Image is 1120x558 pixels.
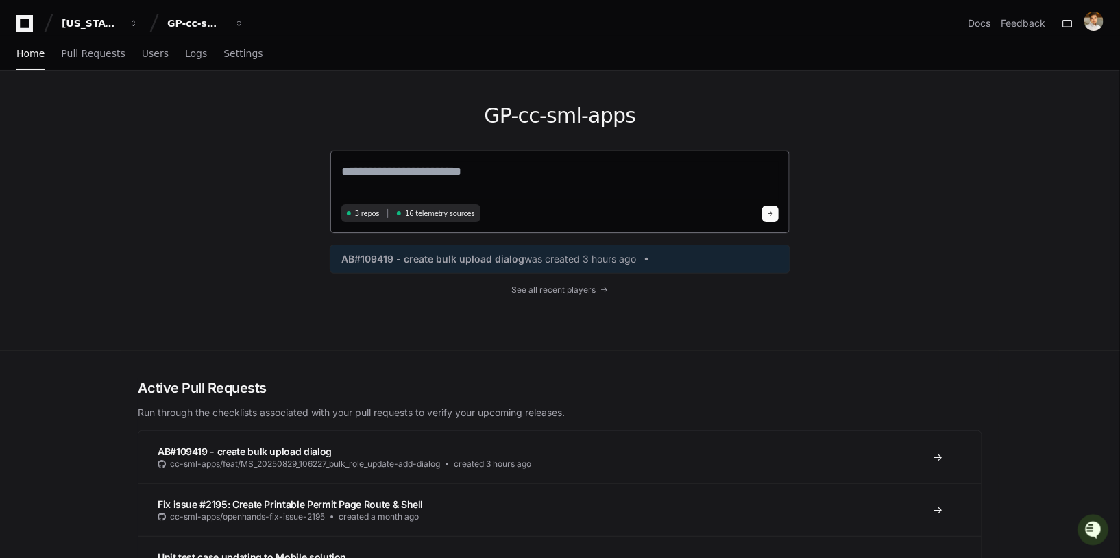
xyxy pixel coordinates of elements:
[339,511,419,522] span: created a month ago
[138,378,982,398] h2: Active Pull Requests
[170,511,325,522] span: cc-sml-apps/openhands-fix-issue-2195
[136,144,166,154] span: Pylon
[405,208,474,219] span: 16 telemetry sources
[223,38,263,70] a: Settings
[142,38,169,70] a: Users
[512,284,596,295] span: See all recent players
[47,102,225,116] div: Start new chat
[185,49,207,58] span: Logs
[341,252,524,266] span: AB#109419 - create bulk upload dialog
[223,49,263,58] span: Settings
[162,11,249,36] button: GP-cc-sml-apps
[968,16,990,30] a: Docs
[138,431,982,483] a: AB#109419 - create bulk upload dialogcc-sml-apps/feat/MS_20250829_106227_bulk_role_update-add-dia...
[233,106,249,123] button: Start new chat
[138,483,982,536] a: Fix issue #2195: Create Printable Permit Page Route & Shellcc-sml-apps/openhands-fix-issue-2195cr...
[170,459,440,470] span: cc-sml-apps/feat/MS_20250829_106227_bulk_role_update-add-dialog
[1001,16,1046,30] button: Feedback
[330,104,790,128] h1: GP-cc-sml-apps
[14,102,38,127] img: 1756235613930-3d25f9e4-fa56-45dd-b3ad-e072dfbd1548
[47,116,173,127] div: We're available if you need us!
[16,49,45,58] span: Home
[1084,12,1104,31] img: avatar
[158,446,332,457] span: AB#109419 - create bulk upload dialog
[142,49,169,58] span: Users
[62,16,121,30] div: [US_STATE] Pacific
[454,459,531,470] span: created 3 hours ago
[61,38,125,70] a: Pull Requests
[524,252,636,266] span: was created 3 hours ago
[61,49,125,58] span: Pull Requests
[16,38,45,70] a: Home
[14,55,249,77] div: Welcome
[355,208,380,219] span: 3 repos
[97,143,166,154] a: Powered byPylon
[167,16,226,30] div: GP-cc-sml-apps
[330,284,790,295] a: See all recent players
[158,498,423,510] span: Fix issue #2195: Create Printable Permit Page Route & Shell
[56,11,144,36] button: [US_STATE] Pacific
[14,14,41,41] img: PlayerZero
[341,252,779,266] a: AB#109419 - create bulk upload dialogwas created 3 hours ago
[1076,513,1113,550] iframe: Open customer support
[185,38,207,70] a: Logs
[138,406,982,420] p: Run through the checklists associated with your pull requests to verify your upcoming releases.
